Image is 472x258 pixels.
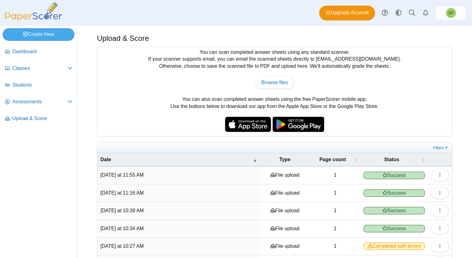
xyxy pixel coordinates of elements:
time: Sep 23, 2025 at 10:34 AM [100,226,144,231]
a: Students [2,78,75,93]
span: Status [364,156,420,163]
td: File upload [260,184,310,202]
time: Sep 23, 2025 at 10:27 AM [100,243,144,249]
span: Assessments [12,98,68,105]
a: PaperScorer [2,17,64,22]
img: PaperScorer [2,2,64,21]
td: 1 [310,166,360,184]
td: 1 [310,184,360,202]
td: File upload [260,166,310,184]
span: Slavi Petkov [446,8,456,18]
span: Classes [12,65,68,72]
a: Alerts [419,6,432,20]
span: Date [100,156,252,163]
img: google-play-badge.png [272,117,324,132]
img: apple-store-badge.svg [225,117,271,132]
h1: Upload & Score [97,33,149,44]
td: 1 [310,238,360,255]
span: Upload & Score [12,115,73,122]
a: Slavi Petkov [436,6,466,20]
div: You can scan completed answer sheets using any standard scanner. If your scanner supports email, ... [97,47,452,136]
span: Type [263,156,307,163]
a: Upgrade Account [319,6,375,20]
span: Success [364,225,425,232]
span: Completed with errors [364,243,425,250]
td: 1 [310,202,360,220]
td: File upload [260,202,310,220]
a: Browse files [255,76,294,89]
a: Dashboard [2,45,75,59]
a: Classes [2,61,75,76]
span: Browse files [261,80,288,85]
span: Success [364,189,425,197]
time: Sep 23, 2025 at 11:16 AM [100,190,144,196]
span: Slavi Petkov [448,11,454,15]
time: Sep 23, 2025 at 10:39 AM [100,208,144,213]
span: Students [12,82,73,88]
span: Upgrade Account [326,9,369,16]
a: Create New [2,28,74,41]
td: File upload [260,220,310,238]
span: Dashboard [12,48,73,55]
span: Page count [313,156,352,163]
span: Success [364,207,425,214]
span: Date : Activate to remove sorting [253,157,257,163]
time: Sep 23, 2025 at 11:55 AM [100,172,144,178]
td: 1 [310,220,360,238]
span: Page count : Activate to sort [354,157,357,163]
td: File upload [260,238,310,255]
span: Success [364,172,425,179]
a: Assessments [2,95,75,110]
span: Status : Activate to sort [421,157,425,163]
a: Upload & Score [2,111,75,126]
a: Filters [432,145,450,151]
